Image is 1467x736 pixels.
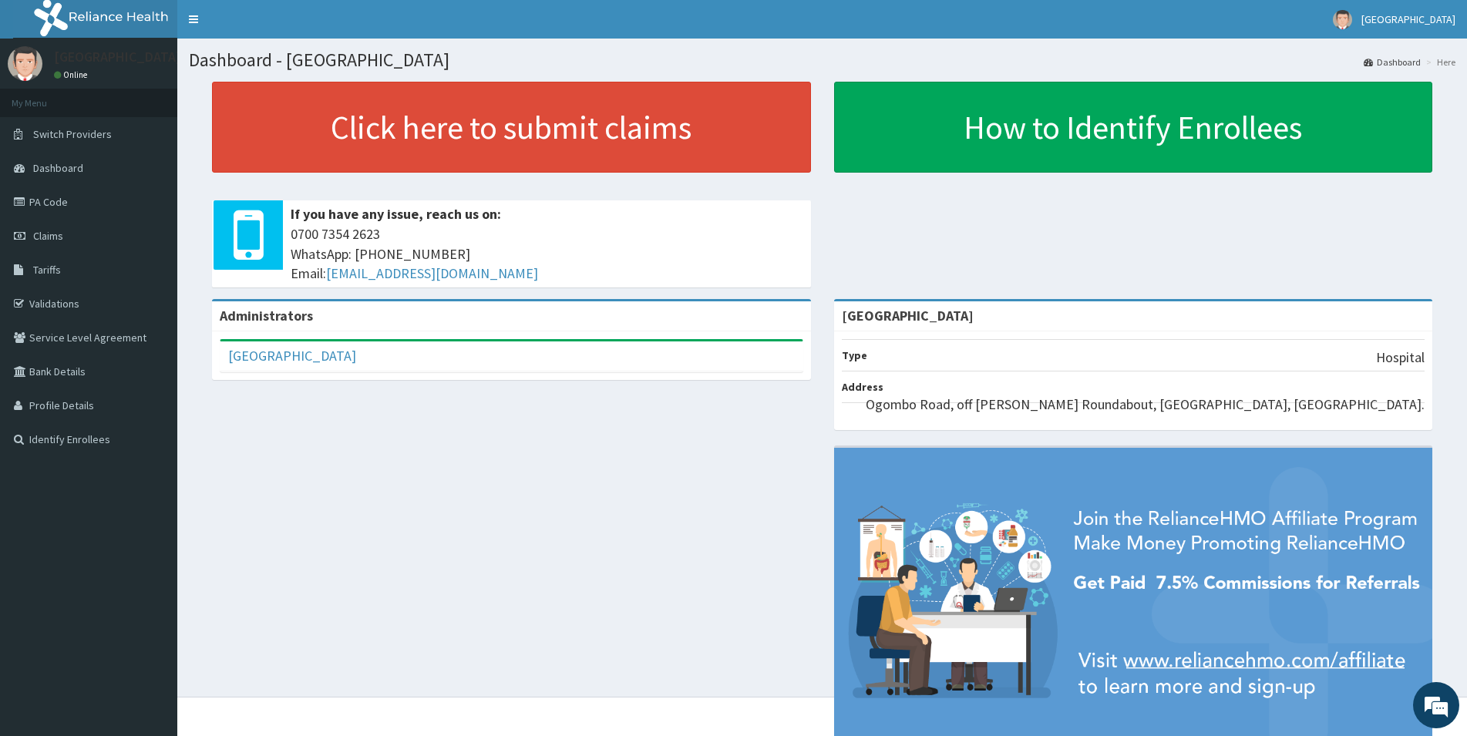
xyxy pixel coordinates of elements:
[842,380,883,394] b: Address
[8,46,42,81] img: User Image
[1361,12,1455,26] span: [GEOGRAPHIC_DATA]
[33,263,61,277] span: Tariffs
[1422,55,1455,69] li: Here
[842,307,974,324] strong: [GEOGRAPHIC_DATA]
[834,82,1433,173] a: How to Identify Enrollees
[1364,55,1421,69] a: Dashboard
[54,69,91,80] a: Online
[212,82,811,173] a: Click here to submit claims
[1376,348,1425,368] p: Hospital
[228,347,356,365] a: [GEOGRAPHIC_DATA]
[33,229,63,243] span: Claims
[220,307,313,324] b: Administrators
[33,127,112,141] span: Switch Providers
[189,50,1455,70] h1: Dashboard - [GEOGRAPHIC_DATA]
[291,224,803,284] span: 0700 7354 2623 WhatsApp: [PHONE_NUMBER] Email:
[842,348,867,362] b: Type
[54,50,181,64] p: [GEOGRAPHIC_DATA]
[291,205,501,223] b: If you have any issue, reach us on:
[1333,10,1352,29] img: User Image
[866,395,1425,415] p: Ogombo Road, off [PERSON_NAME] Roundabout, [GEOGRAPHIC_DATA], [GEOGRAPHIC_DATA].
[33,161,83,175] span: Dashboard
[326,264,538,282] a: [EMAIL_ADDRESS][DOMAIN_NAME]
